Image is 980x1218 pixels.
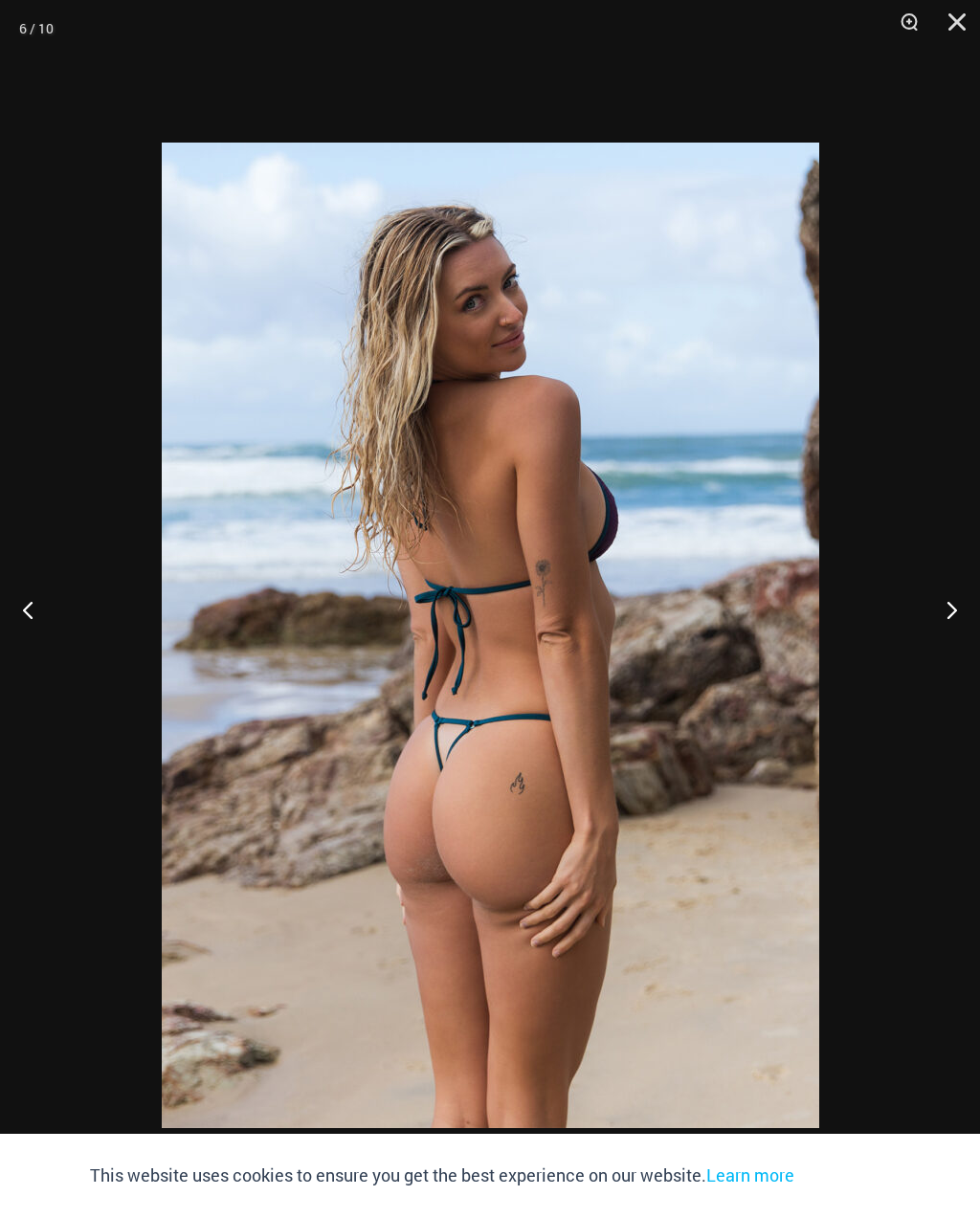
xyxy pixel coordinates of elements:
[162,143,819,1128] img: Santa Barbra Purple Turquoise 305 Top 4118 Bottom 05
[706,1163,794,1186] a: Learn more
[809,1153,890,1199] button: Accept
[908,562,980,657] button: Next
[19,14,54,43] div: 6 / 10
[90,1162,794,1190] p: This website uses cookies to ensure you get the best experience on our website.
